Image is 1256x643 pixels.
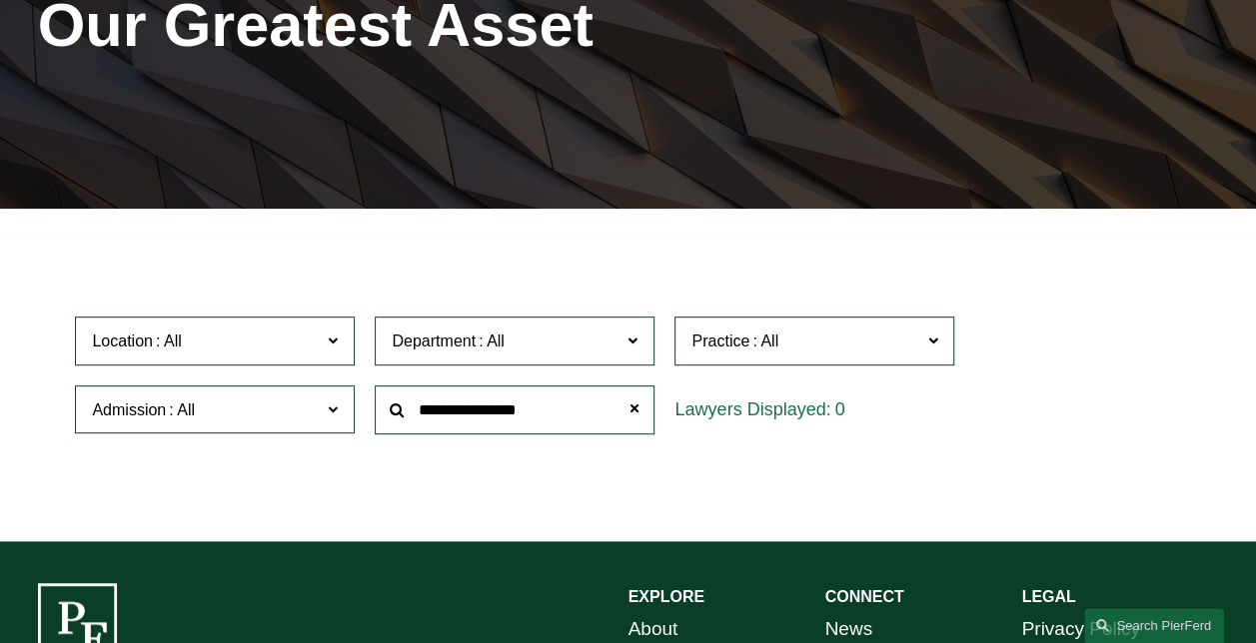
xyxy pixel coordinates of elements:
span: Department [392,332,476,349]
span: 0 [834,399,844,419]
strong: CONNECT [824,588,903,605]
span: Practice [691,332,749,349]
span: Admission [92,401,166,418]
span: Location [92,332,153,349]
strong: LEGAL [1021,588,1075,605]
strong: EXPLORE [628,588,704,605]
a: Search this site [1084,608,1224,643]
